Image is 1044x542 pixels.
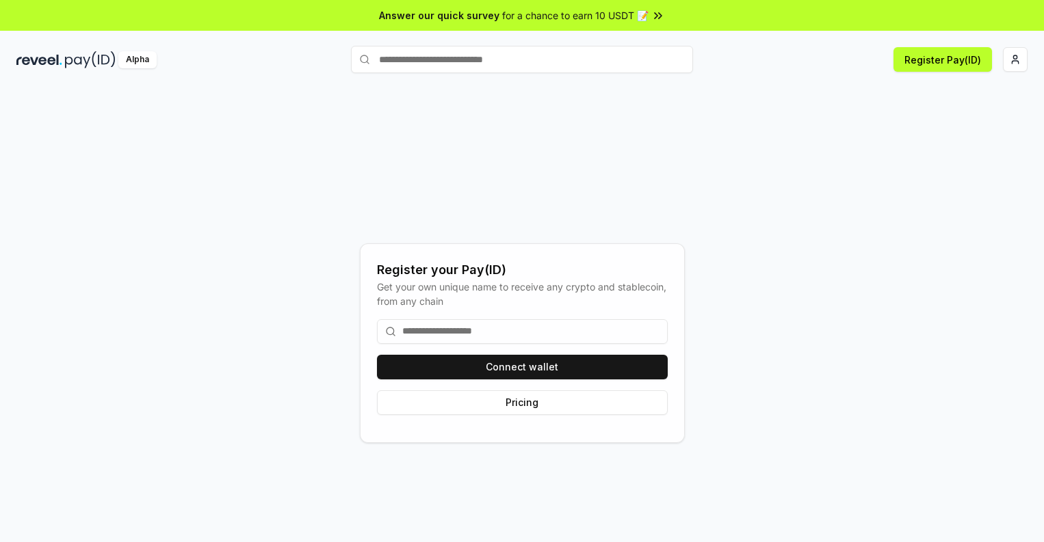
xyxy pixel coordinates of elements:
div: Get your own unique name to receive any crypto and stablecoin, from any chain [377,280,668,308]
img: reveel_dark [16,51,62,68]
div: Register your Pay(ID) [377,260,668,280]
img: pay_id [65,51,116,68]
button: Pricing [377,390,668,415]
button: Register Pay(ID) [893,47,992,72]
button: Connect wallet [377,355,668,379]
span: for a chance to earn 10 USDT 📝 [502,8,649,23]
div: Alpha [118,51,157,68]
span: Answer our quick survey [379,8,499,23]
